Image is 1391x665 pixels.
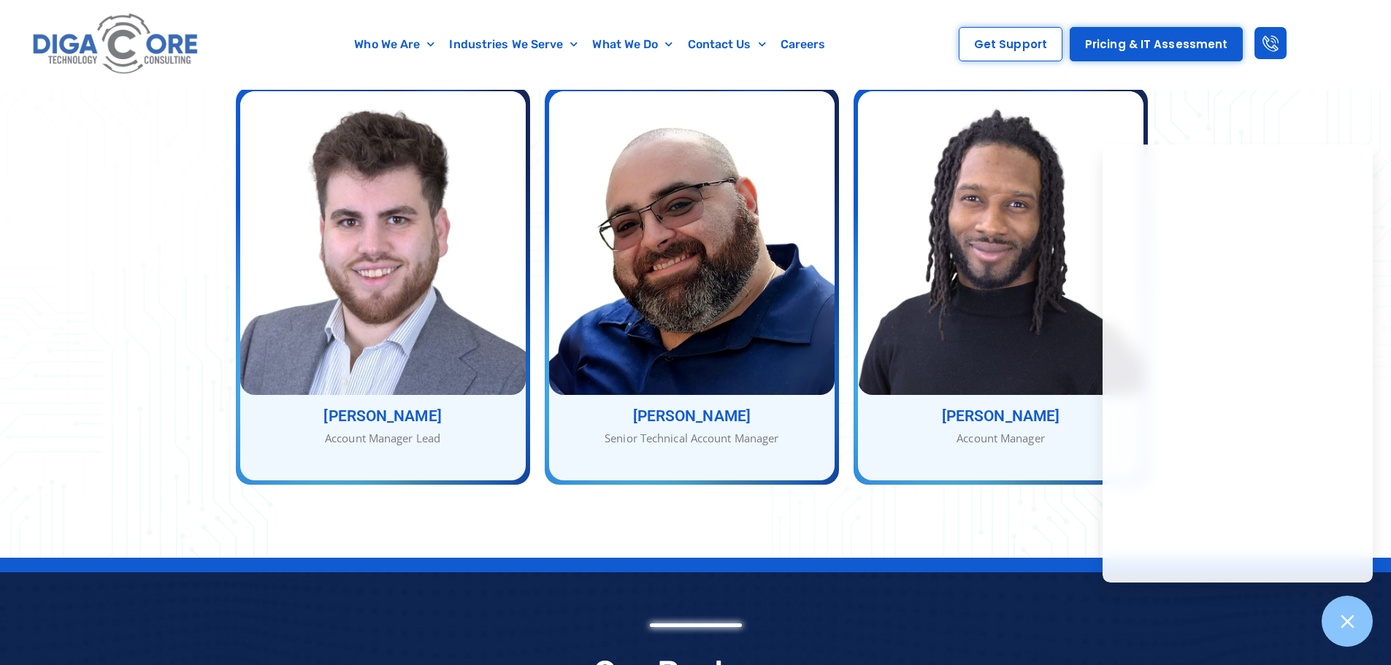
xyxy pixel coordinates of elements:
a: Industries We Serve [442,28,585,61]
div: Account Manager [858,430,1143,447]
a: Contact Us [681,28,773,61]
a: Pricing & IT Assessment [1070,27,1243,61]
a: Careers [773,28,833,61]
img: Untitled design - Digacore [549,91,835,395]
img: Sammy-Lederer - Account Manager Lead [240,91,526,395]
span: Get Support [974,39,1047,50]
a: Get Support [959,27,1062,61]
img: Digacore logo 1 [28,7,204,82]
h3: [PERSON_NAME] [858,409,1143,424]
iframe: Chatgenie Messenger [1103,145,1373,583]
img: Nirobe Fleming - Account Manager [858,91,1143,395]
div: Senior Technical Account Manager [549,430,835,447]
div: Account Manager Lead [240,430,526,447]
span: Pricing & IT Assessment [1085,39,1227,50]
h3: [PERSON_NAME] [240,409,526,424]
h3: [PERSON_NAME] [549,409,835,424]
a: What We Do [585,28,680,61]
nav: Menu [274,28,907,61]
a: Who We Are [347,28,442,61]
